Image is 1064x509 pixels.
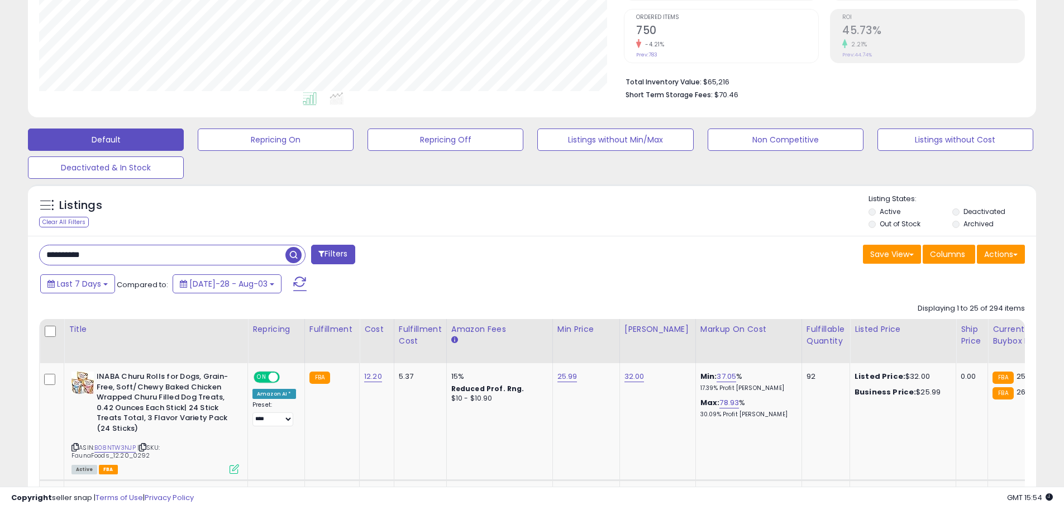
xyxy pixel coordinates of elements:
[636,15,818,21] span: Ordered Items
[695,319,801,363] th: The percentage added to the cost of goods (COGS) that forms the calculator for Min & Max prices.
[700,324,797,335] div: Markup on Cost
[918,303,1025,314] div: Displaying 1 to 25 of 294 items
[399,372,438,382] div: 5.37
[28,156,184,179] button: Deactivated & In Stock
[399,324,442,347] div: Fulfillment Cost
[1017,371,1037,382] span: 25.99
[700,372,793,392] div: %
[923,245,975,264] button: Columns
[309,324,355,335] div: Fulfillment
[855,371,905,382] b: Listed Price:
[252,401,296,426] div: Preset:
[717,371,736,382] a: 37.05
[57,278,101,289] span: Last 7 Days
[71,372,94,394] img: 51fMh7XBsZL._SL40_.jpg
[930,249,965,260] span: Columns
[39,217,89,227] div: Clear All Filters
[1007,492,1053,503] span: 2025-08-11 15:54 GMT
[252,324,300,335] div: Repricing
[993,324,1050,347] div: Current Buybox Price
[537,129,693,151] button: Listings without Min/Max
[309,372,330,384] small: FBA
[94,443,136,453] a: B08NTW3NJP
[451,324,548,335] div: Amazon Fees
[451,394,544,403] div: $10 - $10.90
[961,324,983,347] div: Ship Price
[855,324,951,335] div: Listed Price
[847,40,867,49] small: 2.21%
[451,384,524,393] b: Reduced Prof. Rng.
[708,129,863,151] button: Non Competitive
[842,51,872,58] small: Prev: 44.74%
[807,372,841,382] div: 92
[855,372,947,382] div: $32.00
[311,245,355,264] button: Filters
[69,324,243,335] div: Title
[714,89,738,100] span: $70.46
[880,219,920,229] label: Out of Stock
[364,371,382,382] a: 12.20
[877,129,1033,151] button: Listings without Cost
[189,278,268,289] span: [DATE]-28 - Aug-03
[963,219,994,229] label: Archived
[198,129,354,151] button: Repricing On
[364,324,389,335] div: Cost
[451,335,458,345] small: Amazon Fees.
[626,77,702,87] b: Total Inventory Value:
[842,24,1024,39] h2: 45.73%
[963,207,1005,216] label: Deactivated
[626,74,1017,88] li: $65,216
[993,372,1013,384] small: FBA
[869,194,1036,204] p: Listing States:
[719,397,739,408] a: 78.93
[71,443,160,460] span: | SKU: FaunaFoods_12.20_0292
[11,493,194,503] div: seller snap | |
[96,492,143,503] a: Terms of Use
[700,398,793,418] div: %
[842,15,1024,21] span: ROI
[557,371,578,382] a: 25.99
[977,245,1025,264] button: Actions
[700,397,720,408] b: Max:
[368,129,523,151] button: Repricing Off
[557,324,615,335] div: Min Price
[59,198,102,213] h5: Listings
[145,492,194,503] a: Privacy Policy
[1017,387,1037,397] span: 26.49
[855,387,916,397] b: Business Price:
[255,373,269,382] span: ON
[97,372,232,436] b: INABA Churu Rolls for Dogs, Grain-Free, Soft/Chewy Baked Chicken Wrapped Churu Filled Dog Treats,...
[117,279,168,290] span: Compared to:
[636,24,818,39] h2: 750
[626,90,713,99] b: Short Term Storage Fees:
[71,372,239,473] div: ASIN:
[278,373,296,382] span: OFF
[624,324,691,335] div: [PERSON_NAME]
[28,129,184,151] button: Default
[863,245,921,264] button: Save View
[700,384,793,392] p: 17.39% Profit [PERSON_NAME]
[961,372,979,382] div: 0.00
[11,492,52,503] strong: Copyright
[700,411,793,418] p: 30.09% Profit [PERSON_NAME]
[993,387,1013,399] small: FBA
[807,324,845,347] div: Fulfillable Quantity
[71,465,97,474] span: All listings currently available for purchase on Amazon
[173,274,281,293] button: [DATE]-28 - Aug-03
[624,371,645,382] a: 32.00
[40,274,115,293] button: Last 7 Days
[641,40,664,49] small: -4.21%
[880,207,900,216] label: Active
[700,371,717,382] b: Min:
[252,389,296,399] div: Amazon AI *
[99,465,118,474] span: FBA
[636,51,657,58] small: Prev: 783
[855,387,947,397] div: $25.99
[451,372,544,382] div: 15%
